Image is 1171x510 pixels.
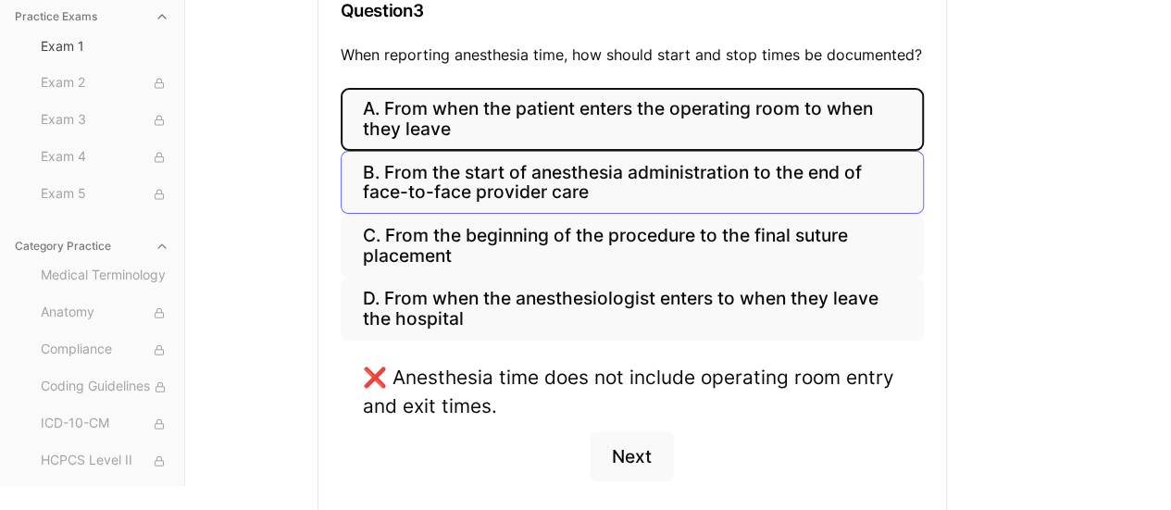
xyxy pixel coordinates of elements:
span: Exam 4 [41,147,169,168]
button: Exam 3 [33,106,177,135]
span: ICD-10-CM [41,414,169,434]
button: Compliance [33,335,177,365]
button: Exam 4 [33,143,177,172]
button: HCPCS Level II [33,446,177,476]
button: Anatomy [33,298,177,328]
button: Next [590,431,674,481]
span: HCPCS Level II [41,451,169,471]
span: Medical Terminology [41,266,169,286]
button: C. From the beginning of the procedure to the final suture placement [341,214,924,277]
div: ❌ Anesthesia time does not include operating room entry and exit times. [363,363,902,420]
button: ICD-10-CM [33,409,177,439]
button: B. From the start of anesthesia administration to the end of face-to-face provider care [341,151,924,214]
button: Exam 5 [33,180,177,209]
span: Exam 5 [41,184,169,205]
span: Compliance [41,340,169,360]
button: A. From when the patient enters the operating room to when they leave [341,88,924,151]
button: Category Practice [7,231,177,261]
span: Exam 2 [41,73,169,93]
p: When reporting anesthesia time, how should start and stop times be documented? [341,44,924,66]
button: Exam 1 [33,31,177,61]
button: D. From when the anesthesiologist enters to when they leave the hospital [341,278,924,341]
span: Exam 3 [41,110,169,131]
button: Practice Exams [7,2,177,31]
span: Exam 1 [41,37,169,56]
button: Coding Guidelines [33,372,177,402]
span: Anatomy [41,303,169,323]
span: Coding Guidelines [41,377,169,397]
button: Medical Terminology [33,261,177,291]
button: Exam 2 [33,68,177,98]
